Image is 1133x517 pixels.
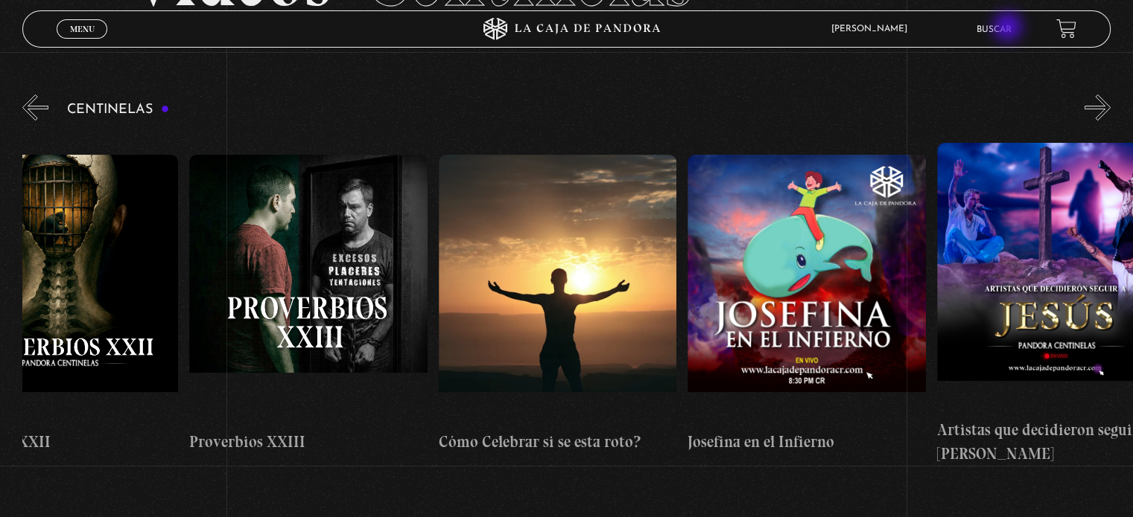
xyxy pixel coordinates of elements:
[688,132,925,478] a: Josefina en el Infierno
[688,430,925,454] h4: Josefina en el Infierno
[189,132,427,478] a: Proverbios XXIII
[22,94,48,121] button: Previous
[824,25,922,33] span: [PERSON_NAME]
[977,25,1012,34] a: Buscar
[70,25,95,33] span: Menu
[189,430,427,454] h4: Proverbios XXIII
[1056,19,1076,39] a: View your shopping cart
[1085,94,1111,121] button: Next
[439,132,676,478] a: Cómo Celebrar si se esta roto?
[439,430,676,454] h4: Cómo Celebrar si se esta roto?
[67,103,169,117] h3: Centinelas
[65,37,100,48] span: Cerrar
